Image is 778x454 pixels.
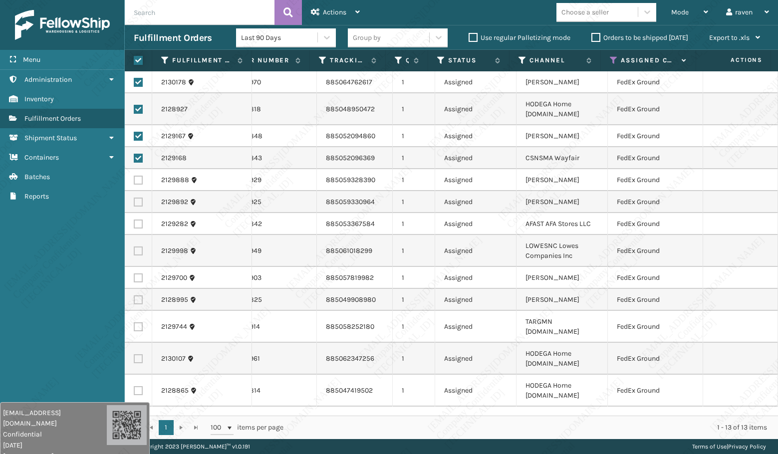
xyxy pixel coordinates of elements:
[608,191,703,213] td: FedEx Ground
[216,311,317,343] td: SO2450914
[216,267,317,289] td: SO2450903
[326,176,375,184] a: 885059328390
[326,295,376,304] a: 885049908980
[517,93,608,125] td: HODEGA Home [DOMAIN_NAME]
[517,125,608,147] td: [PERSON_NAME]
[469,33,570,42] label: Use regular Palletizing mode
[161,131,186,141] a: 2129167
[608,213,703,235] td: FedEx Ground
[608,235,703,267] td: FedEx Ground
[517,267,608,289] td: [PERSON_NAME]
[517,191,608,213] td: [PERSON_NAME]
[326,386,373,395] a: 885047419502
[608,311,703,343] td: FedEx Ground
[671,8,689,16] span: Mode
[241,32,318,43] div: Last 90 Days
[216,71,317,93] td: SO2450970
[608,289,703,311] td: FedEx Ground
[216,375,317,407] td: SO2450814
[326,78,372,86] a: 885064762617
[393,235,435,267] td: 1
[326,105,375,113] a: 885048950472
[435,375,517,407] td: Assigned
[393,375,435,407] td: 1
[159,420,174,435] a: 1
[517,375,608,407] td: HODEGA Home [DOMAIN_NAME]
[297,423,767,433] div: 1 - 13 of 13 items
[608,147,703,169] td: FedEx Ground
[692,439,766,454] div: |
[326,354,374,363] a: 885062347256
[393,147,435,169] td: 1
[517,71,608,93] td: [PERSON_NAME]
[24,95,54,103] span: Inventory
[172,56,233,65] label: Fulfillment Order Id
[134,32,212,44] h3: Fulfillment Orders
[517,213,608,235] td: AFAST AFA Stores LLC
[393,267,435,289] td: 1
[393,311,435,343] td: 1
[216,125,317,147] td: SO2450848
[608,375,703,407] td: FedEx Ground
[608,343,703,375] td: FedEx Ground
[326,154,375,162] a: 885052096369
[24,134,77,142] span: Shipment Status
[326,220,375,228] a: 885053367584
[435,191,517,213] td: Assigned
[161,246,188,256] a: 2129998
[326,198,375,206] a: 885059330964
[161,197,188,207] a: 2129892
[161,354,186,364] a: 2130107
[216,169,317,191] td: SO2450929
[393,213,435,235] td: 1
[699,52,769,68] span: Actions
[692,443,727,450] a: Terms of Use
[161,104,188,114] a: 2128927
[728,443,766,450] a: Privacy Policy
[393,125,435,147] td: 1
[517,311,608,343] td: TARGMN [DOMAIN_NAME]
[326,246,372,255] a: 885061018299
[326,322,374,331] a: 885058252180
[161,295,188,305] a: 2128995
[608,93,703,125] td: FedEx Ground
[435,93,517,125] td: Assigned
[393,71,435,93] td: 1
[24,192,49,201] span: Reports
[393,169,435,191] td: 1
[393,191,435,213] td: 1
[3,429,107,440] span: Confidential
[608,267,703,289] td: FedEx Ground
[24,153,59,162] span: Containers
[517,147,608,169] td: CSNSMA Wayfair
[137,439,250,454] p: Copyright 2023 [PERSON_NAME]™ v 1.0.191
[393,93,435,125] td: 1
[435,147,517,169] td: Assigned
[353,32,381,43] div: Group by
[161,322,187,332] a: 2129744
[529,56,581,65] label: Channel
[406,56,409,65] label: Quantity
[23,55,40,64] span: Menu
[561,7,609,17] div: Choose a seller
[393,289,435,311] td: 1
[517,169,608,191] td: [PERSON_NAME]
[435,343,517,375] td: Assigned
[435,267,517,289] td: Assigned
[211,420,283,435] span: items per page
[15,10,110,40] img: logo
[393,343,435,375] td: 1
[3,440,107,451] span: [DATE]
[24,173,50,181] span: Batches
[24,75,72,84] span: Administration
[216,343,317,375] td: SO2450961
[216,93,317,125] td: SO2450818
[517,289,608,311] td: [PERSON_NAME]
[216,289,317,311] td: SO2450825
[216,235,317,267] td: SO2450949
[3,408,107,429] span: [EMAIL_ADDRESS][DOMAIN_NAME]
[330,56,366,65] label: Tracking Number
[211,423,226,433] span: 100
[709,33,750,42] span: Export to .xls
[435,169,517,191] td: Assigned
